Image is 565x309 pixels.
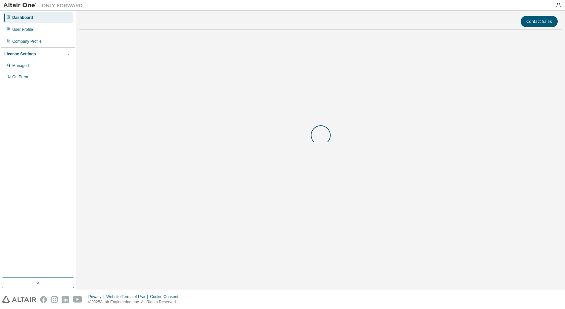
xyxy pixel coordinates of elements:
[4,51,36,57] div: License Settings
[12,27,33,32] div: User Profile
[3,2,86,9] img: Altair One
[12,74,28,80] div: On Prem
[73,296,82,303] img: youtube.svg
[12,15,33,20] div: Dashboard
[88,294,106,299] div: Privacy
[150,294,182,299] div: Cookie Consent
[2,296,36,303] img: altair_logo.svg
[40,296,47,303] img: facebook.svg
[51,296,58,303] img: instagram.svg
[106,294,150,299] div: Website Terms of Use
[12,63,29,68] div: Managed
[62,296,69,303] img: linkedin.svg
[521,16,558,27] button: Contact Sales
[12,39,42,44] div: Company Profile
[88,299,182,305] p: © 2025 Altair Engineering, Inc. All Rights Reserved.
